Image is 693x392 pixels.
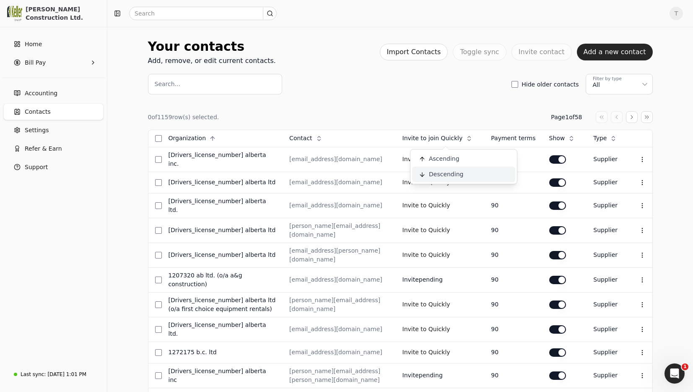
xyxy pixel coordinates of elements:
[289,246,389,264] div: [EMAIL_ADDRESS][PERSON_NAME][DOMAIN_NAME]
[155,301,162,308] button: Select row
[402,134,463,143] span: Invite to join Quickly
[3,122,104,139] a: Settings
[289,134,312,143] span: Contact
[402,371,478,380] div: Invite pending
[289,325,389,334] div: [EMAIL_ADDRESS][DOMAIN_NAME]
[402,176,450,189] button: Invite to Quickly
[155,252,162,259] button: Select row
[155,372,162,379] button: Select row
[593,201,622,210] div: Supplier
[289,178,389,187] div: [EMAIL_ADDRESS][DOMAIN_NAME]
[491,300,535,309] div: 90
[155,349,162,356] button: Select row
[155,227,162,234] button: Select row
[491,134,535,143] div: Payment terms
[491,201,535,210] div: 90
[593,251,622,259] div: Supplier
[664,363,685,384] iframe: Intercom live chat
[402,224,450,237] button: Invite to Quickly
[25,107,51,116] span: Contacts
[593,348,622,357] div: Supplier
[3,36,104,52] a: Home
[169,132,221,145] button: Organization
[491,325,535,334] div: 90
[169,151,276,168] div: [DRIVERS_LICENSE_NUMBER] Alberta Inc.
[155,135,162,142] button: Select all
[3,159,104,175] button: Support
[593,325,622,334] div: Supplier
[491,251,535,259] div: 90
[25,163,48,172] span: Support
[155,156,162,163] button: Select row
[25,89,57,98] span: Accounting
[549,132,580,145] button: Show
[21,371,46,378] div: Last sync:
[402,153,450,166] button: Invite to Quickly
[148,37,276,56] div: Your contacts
[402,248,450,262] button: Invite to Quickly
[169,226,276,235] div: [DRIVERS_LICENSE_NUMBER] Alberta Ltd
[429,170,463,179] span: Descending
[577,44,653,60] button: Add a new contact
[148,56,276,66] div: Add, remove, or edit current contacts.
[289,275,389,284] div: [EMAIL_ADDRESS][DOMAIN_NAME]
[25,40,42,49] span: Home
[155,202,162,209] button: Select row
[402,298,450,311] button: Invite to Quickly
[169,367,276,384] div: [DRIVERS_LICENSE_NUMBER] Alberta Inc
[289,296,389,314] div: [PERSON_NAME][EMAIL_ADDRESS][DOMAIN_NAME]
[155,179,162,186] button: Select row
[3,103,104,120] a: Contacts
[169,178,276,187] div: [DRIVERS_LICENSE_NUMBER] Alberta Ltd
[593,155,622,164] div: Supplier
[169,197,276,214] div: [DRIVERS_LICENSE_NUMBER] Alberta Ltd.
[551,113,582,122] div: Page 1 of 58
[25,126,49,135] span: Settings
[491,371,535,380] div: 90
[7,6,22,21] img: 0537828a-cf49-447f-a6d3-a322c667907b.png
[289,132,327,145] button: Contact
[593,275,622,284] div: Supplier
[593,226,622,235] div: Supplier
[402,199,450,212] button: Invite to Quickly
[169,271,276,289] div: 1207320 AB Ltd. (o/a A&G Construction)
[289,201,389,210] div: [EMAIL_ADDRESS][DOMAIN_NAME]
[402,132,478,145] button: Invite to join Quickly
[670,7,683,20] button: T
[491,226,535,235] div: 90
[491,275,535,284] div: 90
[289,155,389,164] div: [EMAIL_ADDRESS][DOMAIN_NAME]
[155,277,162,283] button: Select row
[593,371,622,380] div: Supplier
[169,296,276,314] div: [DRIVERS_LICENSE_NUMBER] Alberta Ltd (o/a First Choice Equipment Rentals)
[593,178,622,187] div: Supplier
[289,348,389,357] div: [EMAIL_ADDRESS][DOMAIN_NAME]
[129,7,277,20] input: Search
[593,132,622,145] button: Type
[155,80,180,89] label: Search...
[3,54,104,71] button: Bill Pay
[3,85,104,102] a: Accounting
[289,367,389,384] div: [PERSON_NAME][EMAIL_ADDRESS][PERSON_NAME][DOMAIN_NAME]
[155,326,162,333] button: Select row
[3,367,104,382] a: Last sync:[DATE] 1:01 PM
[593,300,622,309] div: Supplier
[380,44,448,60] button: Import Contacts
[682,363,688,370] span: 1
[169,251,276,259] div: [DRIVERS_LICENSE_NUMBER] Alberta Ltd
[593,134,607,143] span: Type
[522,81,579,87] label: Hide older contacts
[289,222,389,239] div: [PERSON_NAME][EMAIL_ADDRESS][DOMAIN_NAME]
[429,154,459,163] span: Ascending
[169,134,206,143] span: Organization
[3,140,104,157] button: Refer & Earn
[549,134,565,143] span: Show
[491,348,535,357] div: 90
[402,275,478,284] div: Invite pending
[169,348,276,357] div: 1272175 B.C. Ltd
[25,144,62,153] span: Refer & Earn
[148,113,219,122] div: 0 of 1159 row(s) selected.
[26,5,100,22] div: [PERSON_NAME] Construction Ltd.
[47,371,86,378] div: [DATE] 1:01 PM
